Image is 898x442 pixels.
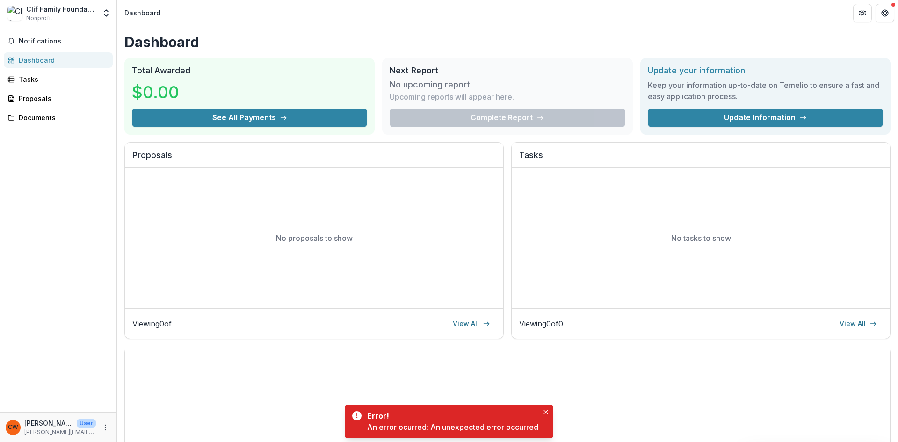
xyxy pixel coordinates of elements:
[19,94,105,103] div: Proposals
[4,34,113,49] button: Notifications
[519,318,563,329] p: Viewing 0 of 0
[390,91,514,102] p: Upcoming reports will appear here.
[19,37,109,45] span: Notifications
[121,6,164,20] nav: breadcrumb
[24,428,96,436] p: [PERSON_NAME][EMAIL_ADDRESS][DOMAIN_NAME]
[132,318,172,329] p: Viewing 0 of
[648,80,883,102] h3: Keep your information up-to-date on Temelio to ensure a fast and easy application process.
[132,109,367,127] button: See All Payments
[8,424,18,430] div: Carrie Walle
[100,4,113,22] button: Open entity switcher
[132,80,202,105] h3: $0.00
[19,113,105,123] div: Documents
[648,109,883,127] a: Update Information
[19,74,105,84] div: Tasks
[132,150,496,168] h2: Proposals
[853,4,872,22] button: Partners
[26,14,52,22] span: Nonprofit
[77,419,96,428] p: User
[7,6,22,21] img: Clif Family Foundation
[4,52,113,68] a: Dashboard
[671,232,731,244] p: No tasks to show
[4,91,113,106] a: Proposals
[4,72,113,87] a: Tasks
[447,316,496,331] a: View All
[124,8,160,18] div: Dashboard
[100,422,111,433] button: More
[276,232,353,244] p: No proposals to show
[390,80,470,90] h3: No upcoming report
[132,65,367,76] h2: Total Awarded
[834,316,883,331] a: View All
[390,65,625,76] h2: Next Report
[519,150,883,168] h2: Tasks
[24,418,73,428] p: [PERSON_NAME]
[367,410,535,421] div: Error!
[19,55,105,65] div: Dashboard
[124,34,891,51] h1: Dashboard
[367,421,538,433] div: An error ocurred: An unexpected error occurred
[4,110,113,125] a: Documents
[648,65,883,76] h2: Update your information
[26,4,96,14] div: Clif Family Foundation
[876,4,894,22] button: Get Help
[540,406,551,418] button: Close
